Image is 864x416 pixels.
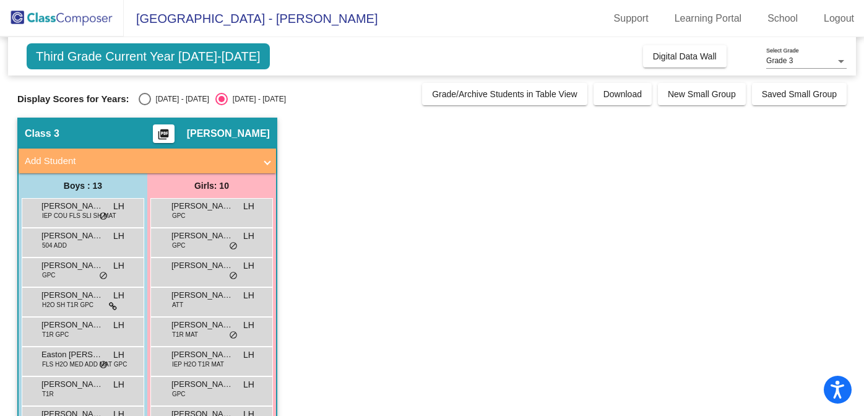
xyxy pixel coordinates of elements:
[42,271,56,280] span: GPC
[171,289,233,301] span: [PERSON_NAME]
[42,300,93,310] span: H2O SH T1R GPC
[172,389,186,399] span: GPC
[172,330,198,339] span: T1R MAT
[41,349,103,361] span: Easton [PERSON_NAME]
[604,9,659,28] a: Support
[243,378,254,391] span: LH
[42,389,54,399] span: T1R
[19,173,147,198] div: Boys : 13
[113,349,124,362] span: LH
[171,349,233,361] span: [PERSON_NAME]
[153,124,175,143] button: Print Students Details
[99,271,108,281] span: do_not_disturb_alt
[42,330,69,339] span: T1R GPC
[172,241,186,250] span: GPC
[243,259,254,272] span: LH
[762,89,837,99] span: Saved Small Group
[41,378,103,391] span: [PERSON_NAME]
[243,230,254,243] span: LH
[653,51,717,61] span: Digital Data Wall
[113,259,124,272] span: LH
[603,89,642,99] span: Download
[665,9,752,28] a: Learning Portal
[113,230,124,243] span: LH
[814,9,864,28] a: Logout
[42,360,127,369] span: FLS H2O MED ADD MAT GPC
[172,360,224,369] span: IEP H2O T1R MAT
[171,319,233,331] span: [PERSON_NAME]
[422,83,587,105] button: Grade/Archive Students in Table View
[228,93,286,105] div: [DATE] - [DATE]
[229,241,238,251] span: do_not_disturb_alt
[643,45,727,67] button: Digital Data Wall
[243,349,254,362] span: LH
[171,200,233,212] span: [PERSON_NAME]
[41,230,103,242] span: [PERSON_NAME]
[124,9,378,28] span: [GEOGRAPHIC_DATA] - [PERSON_NAME]
[41,200,103,212] span: [PERSON_NAME]
[172,300,183,310] span: ATT
[113,289,124,302] span: LH
[658,83,746,105] button: New Small Group
[42,211,116,220] span: IEP COU FLS SLI SH MAT
[25,128,59,140] span: Class 3
[41,289,103,301] span: [PERSON_NAME]
[172,211,186,220] span: GPC
[229,271,238,281] span: do_not_disturb_alt
[99,360,108,370] span: do_not_disturb_alt
[19,149,276,173] mat-expansion-panel-header: Add Student
[171,230,233,242] span: [PERSON_NAME]
[41,319,103,331] span: [PERSON_NAME]
[113,200,124,213] span: LH
[243,200,254,213] span: LH
[139,93,286,105] mat-radio-group: Select an option
[668,89,736,99] span: New Small Group
[27,43,270,69] span: Third Grade Current Year [DATE]-[DATE]
[243,319,254,332] span: LH
[113,319,124,332] span: LH
[229,331,238,340] span: do_not_disturb_alt
[151,93,209,105] div: [DATE] - [DATE]
[41,259,103,272] span: [PERSON_NAME]
[758,9,808,28] a: School
[25,154,255,168] mat-panel-title: Add Student
[432,89,577,99] span: Grade/Archive Students in Table View
[766,56,793,65] span: Grade 3
[752,83,847,105] button: Saved Small Group
[99,212,108,222] span: do_not_disturb_alt
[171,378,233,391] span: [PERSON_NAME]
[594,83,652,105] button: Download
[17,93,129,105] span: Display Scores for Years:
[243,289,254,302] span: LH
[156,128,171,145] mat-icon: picture_as_pdf
[147,173,276,198] div: Girls: 10
[113,378,124,391] span: LH
[187,128,270,140] span: [PERSON_NAME]
[42,241,67,250] span: 504 ADD
[171,259,233,272] span: [PERSON_NAME]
